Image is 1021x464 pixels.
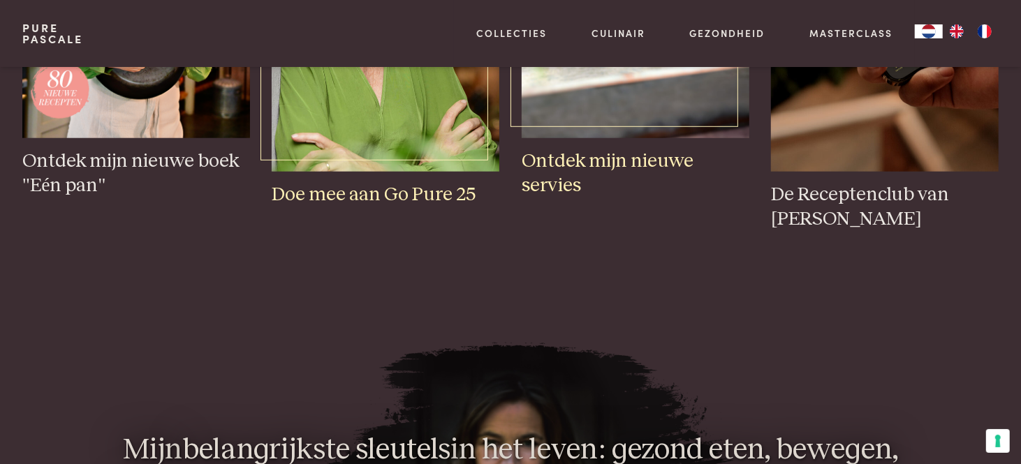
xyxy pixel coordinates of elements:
[690,26,765,40] a: Gezondheid
[592,26,645,40] a: Culinair
[943,24,999,38] ul: Language list
[522,149,749,197] h3: Ontdek mijn nieuwe servies
[809,26,893,40] a: Masterclass
[915,24,999,38] aside: Language selected: Nederlands
[476,26,547,40] a: Collecties
[971,24,999,38] a: FR
[943,24,971,38] a: EN
[771,183,999,231] h3: De Receptenclub van [PERSON_NAME]
[22,22,83,45] a: PurePascale
[272,183,499,207] h3: Doe mee aan Go Pure 25
[915,24,943,38] a: NL
[915,24,943,38] div: Language
[22,149,250,197] h3: Ontdek mijn nieuwe boek "Eén pan"
[986,429,1010,453] button: Uw voorkeuren voor toestemming voor trackingtechnologieën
